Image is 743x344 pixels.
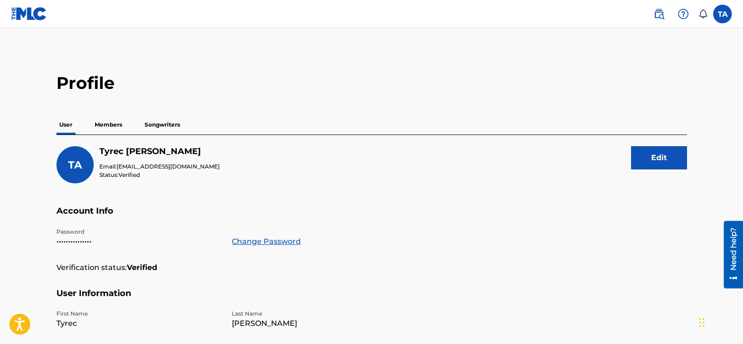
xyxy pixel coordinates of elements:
iframe: Chat Widget [696,299,743,344]
img: MLC Logo [11,7,47,20]
a: Change Password [232,236,301,247]
p: Email: [99,162,220,171]
h5: User Information [56,288,687,310]
p: Songwriters [142,115,183,135]
p: Tyrec [56,318,221,329]
p: Members [92,115,125,135]
div: Need help? [10,7,23,49]
h5: Account Info [56,206,687,228]
img: search [653,8,665,20]
div: Help [674,5,693,23]
a: Public Search [650,5,668,23]
p: [PERSON_NAME] [232,318,396,329]
span: Verified [118,171,140,178]
div: Notifications [698,9,708,19]
span: [EMAIL_ADDRESS][DOMAIN_NAME] [117,163,220,170]
p: Status: [99,171,220,179]
p: User [56,115,75,135]
p: First Name [56,310,221,318]
div: User Menu [713,5,732,23]
p: Password [56,228,221,236]
button: Edit [631,146,687,169]
strong: Verified [127,262,157,273]
p: Last Name [232,310,396,318]
iframe: Resource Center [717,221,743,289]
h5: Tyrec Askew [99,146,220,157]
h2: Profile [56,73,687,94]
img: help [678,8,689,20]
p: Verification status: [56,262,127,273]
span: TA [68,159,82,171]
p: ••••••••••••••• [56,236,221,247]
div: Drag [699,309,705,337]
